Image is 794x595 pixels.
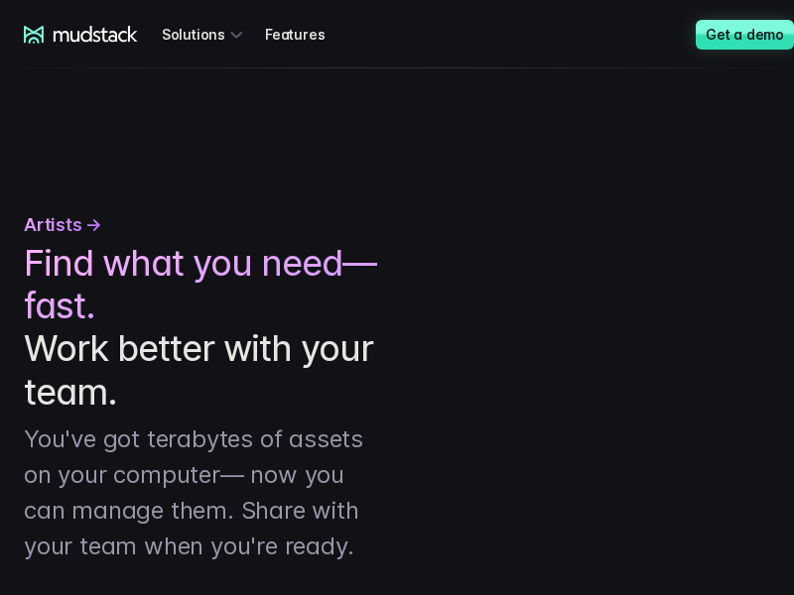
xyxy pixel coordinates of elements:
[24,421,377,564] p: You've got terabytes of assets on your computer— now you can manage them. Share with your team wh...
[265,16,348,53] a: Features
[162,16,249,53] div: Solutions
[696,20,794,50] a: Get a demo
[24,242,377,327] span: Find what you need— fast.
[24,211,102,238] span: Artists →
[24,242,377,414] h1: Work better with your team.
[24,26,138,44] a: mudstack logo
